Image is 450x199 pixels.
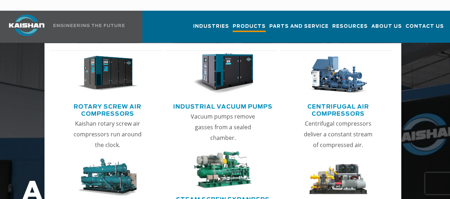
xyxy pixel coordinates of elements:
[192,53,253,94] img: thumb-Industrial-Vacuum-Pumps
[233,17,266,43] a: Products
[406,22,444,31] span: Contact Us
[332,17,368,41] a: Resources
[308,53,369,94] img: thumb-Centrifugal-Air-Compressors
[53,100,163,118] a: Rotary Screw Air Compressors
[371,17,402,41] a: About Us
[332,22,368,31] span: Resources
[284,100,393,118] a: Centrifugal Air Compressors
[77,53,138,94] img: thumb-Rotary-Screw-Air-Compressors
[72,118,144,150] p: Kaishan rotary screw air compressors run around the clock.
[233,22,266,32] span: Products
[269,22,329,31] span: Parts and Service
[53,24,125,27] img: Engineering the future
[193,22,229,31] span: Industries
[371,22,402,31] span: About Us
[302,118,375,150] p: Centrifugal compressors deliver a constant stream of compressed air.
[269,17,329,41] a: Parts and Service
[308,158,369,196] img: thumb-Rotary-Screw-Gas-Compressors
[187,111,259,143] p: Vacuum pumps remove gasses from a sealed chamber.
[192,151,253,189] img: thumb-Steam-Screw-Expanders
[406,17,444,41] a: Contact Us
[77,158,138,196] img: thumb-ORC-Power-Generators
[193,17,229,41] a: Industries
[173,100,272,111] a: Industrial Vacuum Pumps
